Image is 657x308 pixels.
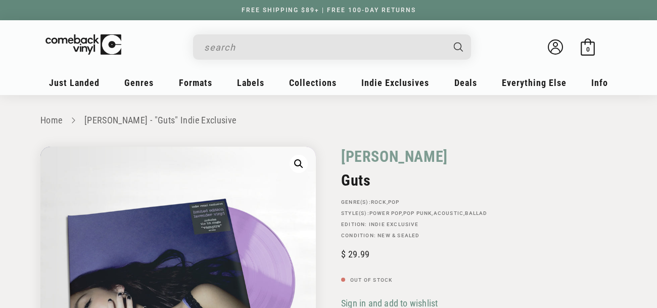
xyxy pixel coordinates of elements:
div: Search [193,34,471,60]
h2: Guts [341,171,564,189]
span: Indie Exclusives [361,77,429,88]
span: Labels [237,77,264,88]
span: Everything Else [502,77,567,88]
a: Pop Punk [403,210,432,216]
p: STYLE(S): , , , [341,210,564,216]
span: $ [341,249,346,259]
a: Home [40,115,62,125]
span: Collections [289,77,337,88]
span: 0 [586,46,590,53]
button: Search [445,34,473,60]
a: Power Pop [369,210,402,216]
a: Indie Exclusive [369,222,418,227]
span: 29.99 [341,249,369,259]
a: FREE SHIPPING $89+ | FREE 100-DAY RETURNS [231,7,426,14]
span: Info [591,77,608,88]
nav: breadcrumbs [40,113,617,128]
p: GENRE(S): , [341,199,564,205]
p: Edition: [341,222,564,228]
a: [PERSON_NAME] - "Guts" Indie Exclusive [84,115,237,125]
span: Genres [124,77,154,88]
span: Deals [454,77,477,88]
a: Rock [371,199,387,205]
p: Out of stock [341,277,564,283]
a: Pop [388,199,400,205]
a: Acoustic [434,210,464,216]
span: Just Landed [49,77,100,88]
p: Condition: New & Sealed [341,233,564,239]
a: Ballad [465,210,487,216]
input: search [204,37,444,58]
a: [PERSON_NAME] [341,147,448,166]
span: Formats [179,77,212,88]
